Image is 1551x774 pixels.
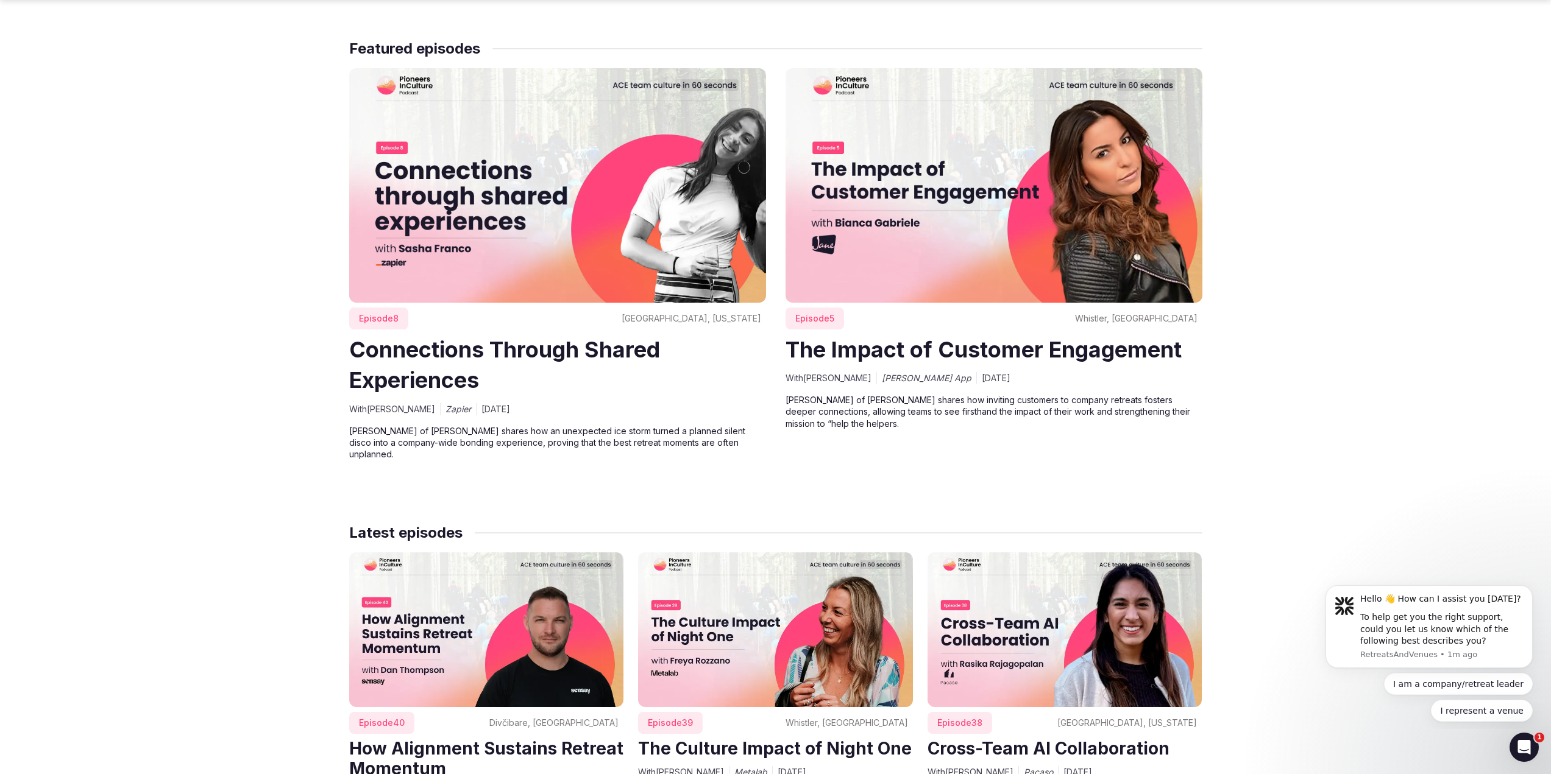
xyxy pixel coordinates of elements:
img: The Impact of Customer Engagement [786,68,1202,303]
span: 1 [1535,733,1544,742]
span: Divčibare, [GEOGRAPHIC_DATA] [489,717,619,729]
span: Episode 40 [349,712,414,734]
iframe: Intercom notifications message [1307,574,1551,729]
span: Whistler, [GEOGRAPHIC_DATA] [1075,312,1198,325]
span: [DATE] [982,372,1010,384]
a: The Culture Impact of Night One [638,738,912,759]
span: Episode 8 [349,308,408,329]
a: Cross-Team AI Collaboration [928,738,1169,759]
span: [GEOGRAPHIC_DATA], [US_STATE] [1057,717,1197,729]
h2: Featured episodes [349,39,480,58]
span: Whistler, [GEOGRAPHIC_DATA] [786,717,908,729]
img: Cross-Team AI Collaboration [928,552,1202,706]
iframe: Intercom live chat [1510,733,1539,762]
a: Connections Through Shared Experiences [349,336,660,393]
p: [PERSON_NAME] of [PERSON_NAME] shares how an unexpected ice storm turned a planned silent disco i... [349,425,766,460]
span: [GEOGRAPHIC_DATA], [US_STATE] [622,312,761,325]
img: How Alignment Sustains Retreat Momentum [349,552,624,706]
span: [DATE] [481,403,510,415]
span: Zapier [445,403,471,415]
span: With [PERSON_NAME] [786,372,871,384]
span: Episode 39 [638,712,703,734]
span: Episode 38 [928,712,992,734]
span: Episode 5 [786,308,844,329]
a: The Impact of Customer Engagement [786,336,1182,363]
p: [PERSON_NAME] of [PERSON_NAME] shares how inviting customers to company retreats fosters deeper c... [786,394,1202,429]
span: With [PERSON_NAME] [349,403,435,415]
h2: Latest episodes [349,523,463,543]
img: The Culture Impact of Night One [638,552,913,707]
span: [PERSON_NAME] App [882,372,971,384]
img: Connections Through Shared Experiences [349,68,766,303]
